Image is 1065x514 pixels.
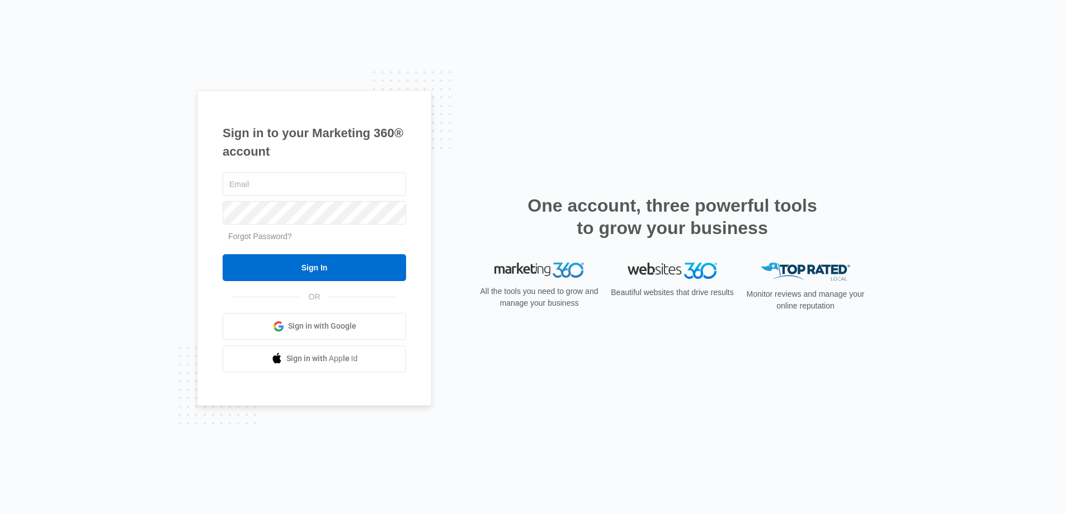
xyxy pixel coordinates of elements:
[228,232,292,241] a: Forgot Password?
[286,353,358,365] span: Sign in with Apple Id
[494,263,584,278] img: Marketing 360
[223,313,406,340] a: Sign in with Google
[761,263,850,281] img: Top Rated Local
[628,263,717,279] img: Websites 360
[223,254,406,281] input: Sign In
[288,320,356,332] span: Sign in with Google
[301,291,328,303] span: OR
[743,288,868,312] p: Monitor reviews and manage your online reputation
[223,172,406,196] input: Email
[524,194,821,239] h2: One account, three powerful tools to grow your business
[223,124,406,161] h1: Sign in to your Marketing 360® account
[223,345,406,372] a: Sign in with Apple Id
[477,286,602,309] p: All the tools you need to grow and manage your business
[610,287,735,298] p: Beautiful websites that drive results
